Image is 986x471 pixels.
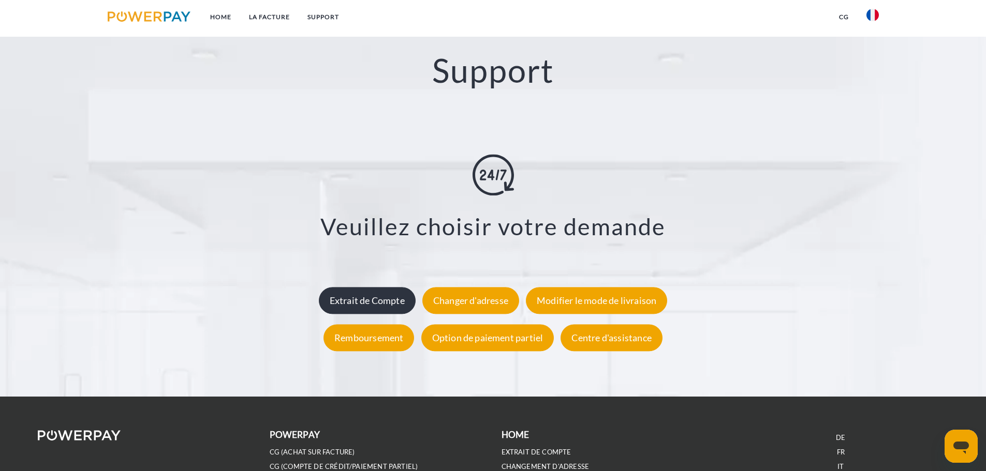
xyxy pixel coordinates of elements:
h3: Veuillez choisir votre demande [62,212,924,241]
div: Remboursement [323,324,414,351]
a: Remboursement [321,332,417,343]
a: CG (Compte de crédit/paiement partiel) [270,462,418,471]
a: Changer d'adresse [420,295,522,306]
a: Support [299,8,348,26]
a: Home [201,8,240,26]
div: Modifier le mode de livraison [526,287,667,314]
a: CG [830,8,858,26]
iframe: Bouton de lancement de la fenêtre de messagerie [945,430,978,463]
div: Centre d'assistance [561,324,662,351]
div: Extrait de Compte [319,287,416,314]
img: logo-powerpay.svg [108,11,191,22]
a: IT [837,462,844,471]
a: LA FACTURE [240,8,299,26]
b: POWERPAY [270,429,320,440]
b: Home [502,429,529,440]
img: online-shopping.svg [473,154,514,195]
h2: Support [49,50,937,91]
a: Extrait de Compte [316,295,418,306]
div: Changer d'adresse [422,287,519,314]
a: Centre d'assistance [558,332,665,343]
a: Option de paiement partiel [419,332,557,343]
img: fr [866,9,879,21]
a: Modifier le mode de livraison [523,295,670,306]
a: CG (achat sur facture) [270,448,355,457]
a: FR [837,448,845,457]
div: Option de paiement partiel [421,324,554,351]
img: logo-powerpay-white.svg [38,430,121,440]
a: EXTRAIT DE COMPTE [502,448,571,457]
a: DE [836,433,845,442]
a: Changement d'adresse [502,462,590,471]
